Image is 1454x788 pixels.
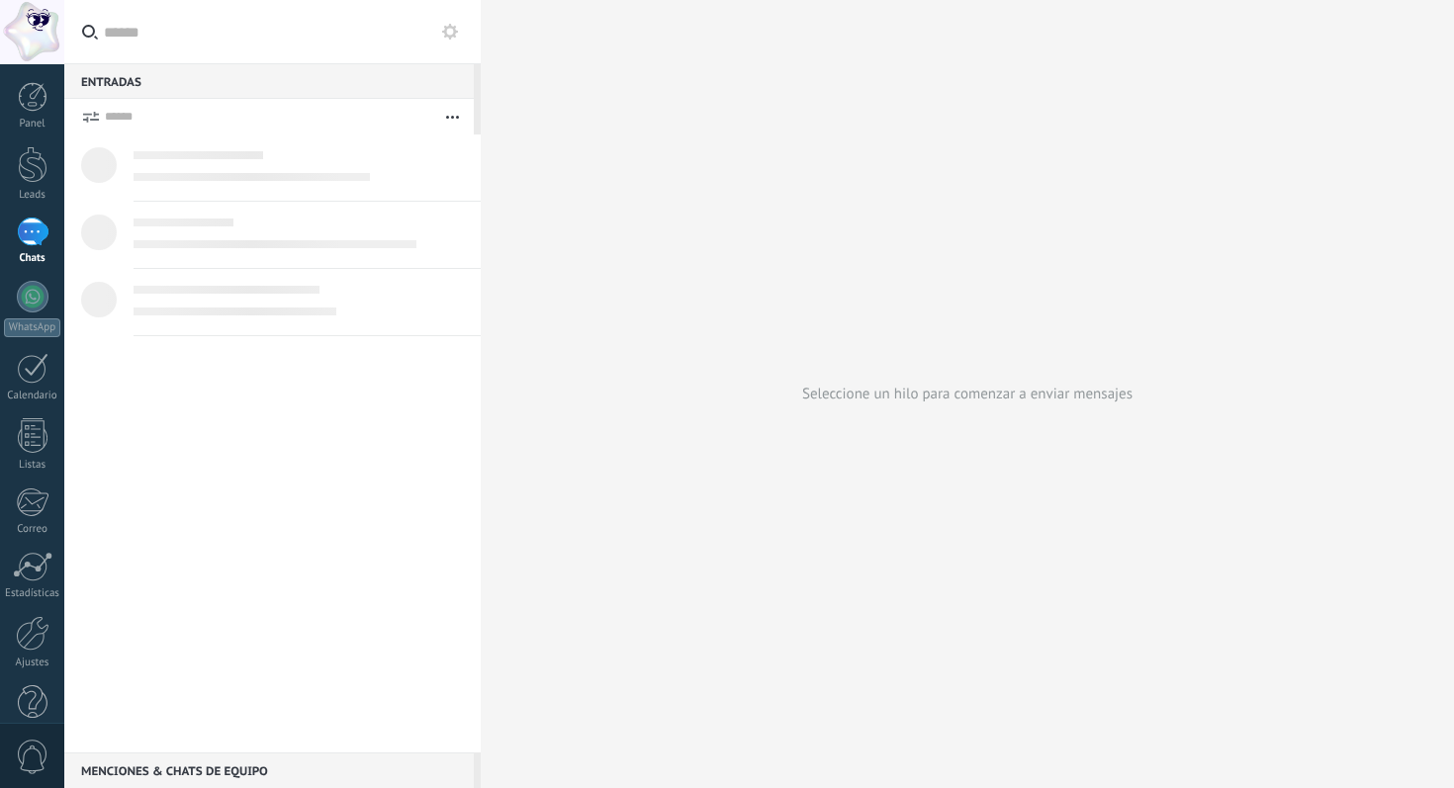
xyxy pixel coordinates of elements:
div: Leads [4,189,61,202]
div: Correo [4,523,61,536]
div: Entradas [64,63,474,99]
div: Calendario [4,390,61,402]
div: Menciones & Chats de equipo [64,752,474,788]
div: Listas [4,459,61,472]
div: Ajustes [4,657,61,669]
div: Chats [4,252,61,265]
div: Panel [4,118,61,131]
div: Estadísticas [4,587,61,600]
div: WhatsApp [4,318,60,337]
